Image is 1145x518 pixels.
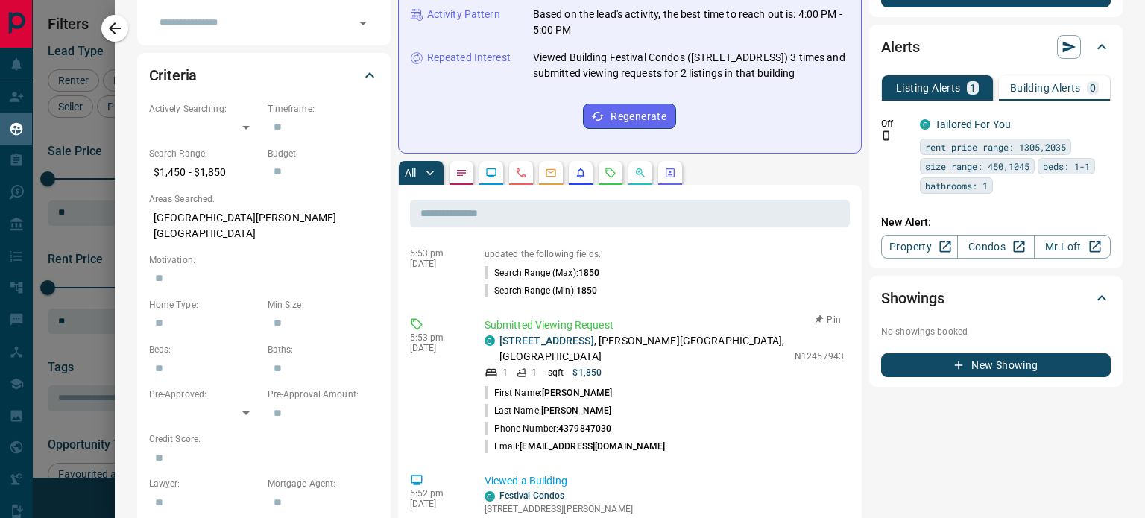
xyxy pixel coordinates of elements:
[268,147,379,160] p: Budget:
[485,422,612,435] p: Phone Number:
[881,353,1111,377] button: New Showing
[485,249,844,259] p: updated the following fields:
[881,215,1111,230] p: New Alert:
[546,366,564,379] p: - sqft
[268,102,379,116] p: Timeframe:
[427,7,500,22] p: Activity Pattern
[405,168,417,178] p: All
[575,167,587,179] svg: Listing Alerts
[1090,83,1096,93] p: 0
[925,139,1066,154] span: rent price range: 1305,2035
[515,167,527,179] svg: Calls
[881,29,1111,65] div: Alerts
[353,13,373,34] button: Open
[149,102,260,116] p: Actively Searching:
[149,206,379,246] p: [GEOGRAPHIC_DATA][PERSON_NAME][GEOGRAPHIC_DATA]
[149,63,198,87] h2: Criteria
[499,335,594,347] a: [STREET_ADDRESS]
[1010,83,1081,93] p: Building Alerts
[149,253,379,267] p: Motivation:
[896,83,961,93] p: Listing Alerts
[485,167,497,179] svg: Lead Browsing Activity
[542,388,612,398] span: [PERSON_NAME]
[533,50,849,81] p: Viewed Building Festival Condos ([STREET_ADDRESS]) 3 times and submitted viewing requests for 2 l...
[410,488,462,499] p: 5:52 pm
[957,235,1034,259] a: Condos
[532,366,537,379] p: 1
[410,259,462,269] p: [DATE]
[541,405,611,416] span: [PERSON_NAME]
[881,117,911,130] p: Off
[533,7,849,38] p: Based on the lead's activity, the best time to reach out is: 4:00 PM - 5:00 PM
[572,366,602,379] p: $1,850
[485,502,633,516] p: [STREET_ADDRESS][PERSON_NAME]
[268,477,379,490] p: Mortgage Agent:
[583,104,676,129] button: Regenerate
[268,298,379,312] p: Min Size:
[410,332,462,343] p: 5:53 pm
[502,366,508,379] p: 1
[925,178,988,193] span: bathrooms: 1
[485,440,666,453] p: Email:
[149,388,260,401] p: Pre-Approved:
[1034,235,1111,259] a: Mr.Loft
[268,388,379,401] p: Pre-Approval Amount:
[499,490,565,501] a: Festival Condos
[485,491,495,502] div: condos.ca
[485,404,612,417] p: Last Name:
[558,423,611,434] span: 4379847030
[925,159,1029,174] span: size range: 450,1045
[485,473,844,489] p: Viewed a Building
[881,235,958,259] a: Property
[149,160,260,185] p: $1,450 - $1,850
[881,280,1111,316] div: Showings
[455,167,467,179] svg: Notes
[499,333,787,364] p: , [PERSON_NAME][GEOGRAPHIC_DATA], [GEOGRAPHIC_DATA]
[410,499,462,509] p: [DATE]
[576,285,597,296] span: 1850
[149,477,260,490] p: Lawyer:
[268,343,379,356] p: Baths:
[881,325,1111,338] p: No showings booked
[664,167,676,179] svg: Agent Actions
[410,248,462,259] p: 5:53 pm
[881,286,944,310] h2: Showings
[795,350,844,363] p: N12457943
[485,386,613,399] p: First Name:
[807,313,850,326] button: Pin
[149,147,260,160] p: Search Range:
[881,35,920,59] h2: Alerts
[920,119,930,130] div: condos.ca
[149,432,379,446] p: Credit Score:
[545,167,557,179] svg: Emails
[149,343,260,356] p: Beds:
[881,130,892,141] svg: Push Notification Only
[1043,159,1090,174] span: beds: 1-1
[605,167,616,179] svg: Requests
[970,83,976,93] p: 1
[485,318,844,333] p: Submitted Viewing Request
[149,298,260,312] p: Home Type:
[578,268,599,278] span: 1850
[485,335,495,346] div: condos.ca
[520,441,665,452] span: [EMAIL_ADDRESS][DOMAIN_NAME]
[149,192,379,206] p: Areas Searched:
[410,343,462,353] p: [DATE]
[485,284,598,297] p: Search Range (Min) :
[485,266,600,279] p: Search Range (Max) :
[634,167,646,179] svg: Opportunities
[935,119,1011,130] a: Tailored For You
[427,50,511,66] p: Repeated Interest
[149,57,379,93] div: Criteria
